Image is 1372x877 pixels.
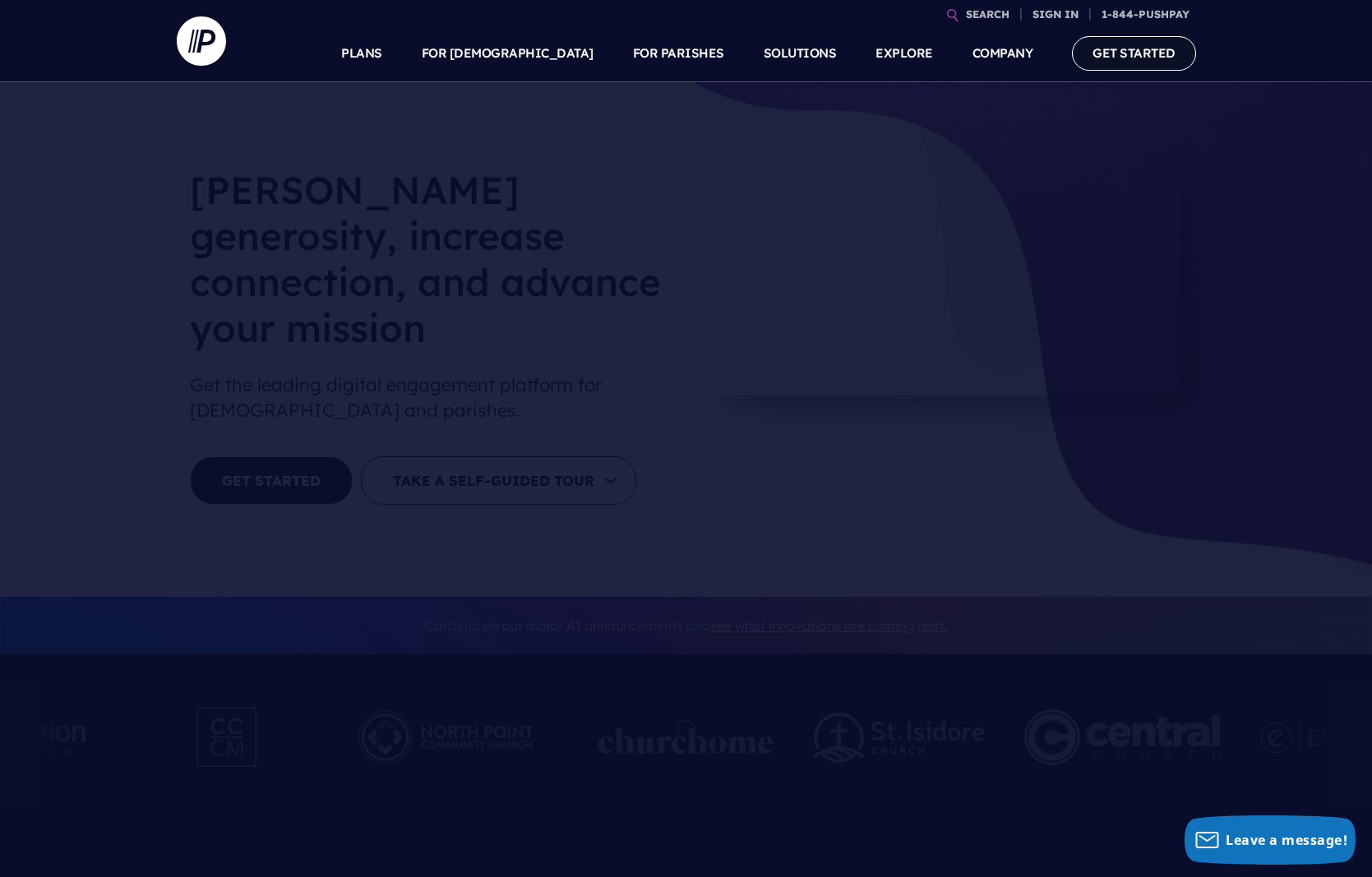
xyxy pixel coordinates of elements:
[633,25,724,82] a: FOR PARISHES
[422,25,594,82] a: FOR [DEMOGRAPHIC_DATA]
[1226,831,1347,849] span: Leave a message!
[875,25,933,82] a: EXPLORE
[972,25,1033,82] a: COMPANY
[1072,36,1196,70] a: GET STARTED
[764,25,837,82] a: SOLUTIONS
[1185,815,1356,865] button: Leave a message!
[341,25,382,82] a: PLANS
